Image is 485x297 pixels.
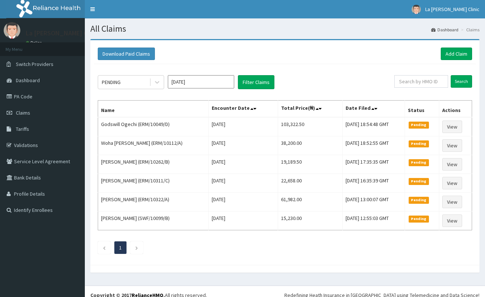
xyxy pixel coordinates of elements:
span: Pending [409,140,429,147]
span: Switch Providers [16,61,53,67]
span: Tariffs [16,126,29,132]
h1: All Claims [90,24,479,34]
span: Pending [409,159,429,166]
td: [DATE] 17:35:35 GMT [343,155,405,174]
a: Dashboard [431,27,458,33]
td: 22,658.00 [278,174,343,193]
a: Page 1 is your current page [119,244,122,251]
td: [DATE] [208,136,278,155]
td: [DATE] 12:55:03 GMT [343,212,405,230]
td: [DATE] 16:35:39 GMT [343,174,405,193]
th: Date Filed [343,101,405,118]
span: Pending [409,216,429,222]
span: Pending [409,122,429,128]
td: [PERSON_NAME] (ERM/10262/B) [98,155,209,174]
td: [DATE] 18:54:48 GMT [343,117,405,136]
input: Search [451,75,472,88]
a: View [442,158,462,171]
a: Previous page [103,244,106,251]
td: [PERSON_NAME] (SWF/10099/B) [98,212,209,230]
td: 38,200.00 [278,136,343,155]
td: 15,230.00 [278,212,343,230]
th: Encounter Date [208,101,278,118]
a: View [442,139,462,152]
span: Claims [16,109,30,116]
input: Select Month and Year [168,75,234,88]
td: [DATE] 13:00:07 GMT [343,193,405,212]
span: Pending [409,197,429,203]
a: Online [26,40,44,45]
button: Download Paid Claims [98,48,155,60]
td: 103,322.50 [278,117,343,136]
a: Add Claim [441,48,472,60]
div: PENDING [102,78,121,86]
th: Name [98,101,209,118]
button: Filter Claims [238,75,274,89]
th: Total Price(₦) [278,101,343,118]
td: [DATE] [208,174,278,193]
td: [DATE] [208,117,278,136]
td: 19,189.50 [278,155,343,174]
span: Pending [409,178,429,185]
td: [DATE] [208,193,278,212]
a: View [442,214,462,227]
img: User Image [412,5,421,14]
td: [PERSON_NAME] (ERM/10311/C) [98,174,209,193]
td: Godswill Ogechi (ERM/10049/D) [98,117,209,136]
td: [DATE] [208,155,278,174]
td: [DATE] [208,212,278,230]
p: La [PERSON_NAME] Clinic [26,30,99,36]
a: View [442,120,462,133]
li: Claims [459,27,479,33]
input: Search by HMO ID [394,75,448,88]
span: La [PERSON_NAME] Clinic [425,6,479,13]
a: Next page [135,244,138,251]
img: User Image [4,22,20,39]
td: [DATE] 18:52:55 GMT [343,136,405,155]
td: 61,982.00 [278,193,343,212]
td: Woha [PERSON_NAME] (ERM/10112/A) [98,136,209,155]
th: Actions [439,101,472,118]
td: [PERSON_NAME] (ERM/10322/A) [98,193,209,212]
span: Dashboard [16,77,40,84]
th: Status [405,101,439,118]
a: View [442,196,462,208]
a: View [442,177,462,189]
